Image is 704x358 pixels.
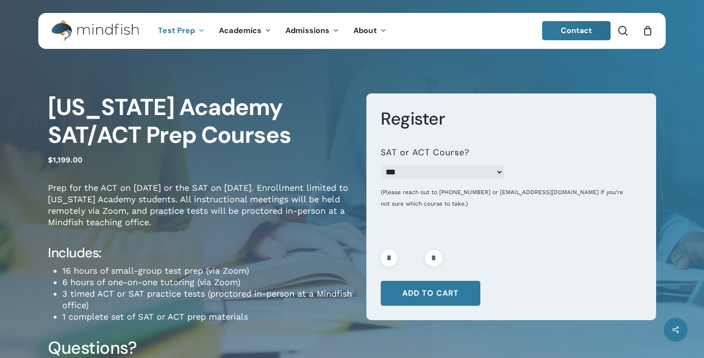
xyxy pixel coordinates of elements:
input: Product quantity [400,250,422,266]
span: Admissions [285,25,329,35]
li: 6 hours of one-on-one tutoring (via Zoom) [62,277,352,288]
a: Contact [542,21,611,40]
bdi: 1,199.00 [48,155,82,164]
p: Prep for the ACT on [DATE] or the SAT on [DATE]. Enrollment limited to [US_STATE] Academy student... [48,182,352,241]
div: (Please reach out to [PHONE_NUMBER] or [EMAIL_ADDRESS][DOMAIN_NAME] if you're not sure which cour... [381,179,634,209]
h3: Register [381,108,642,130]
header: Main Menu [38,13,666,49]
h4: Includes: [48,244,352,262]
li: 3 timed ACT or SAT practice tests (proctored in-person at a Mindfish office) [62,288,352,311]
span: Test Prep [158,25,195,35]
a: About [346,27,394,35]
li: 1 complete set of SAT or ACT prep materials [62,311,352,323]
a: Admissions [278,27,346,35]
a: Cart [642,25,653,36]
label: SAT or ACT Course? [381,147,469,158]
span: About [353,25,377,35]
span: Academics [219,25,261,35]
span: $ [48,155,53,164]
nav: Main Menu [151,13,393,49]
a: Academics [212,27,278,35]
li: 16 hours of small-group test prep (via Zoom) [62,265,352,277]
button: Add to cart [381,281,480,306]
h1: [US_STATE] Academy SAT/ACT Prep Courses [48,93,352,149]
span: Contact [561,25,592,35]
a: Test Prep [151,27,212,35]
